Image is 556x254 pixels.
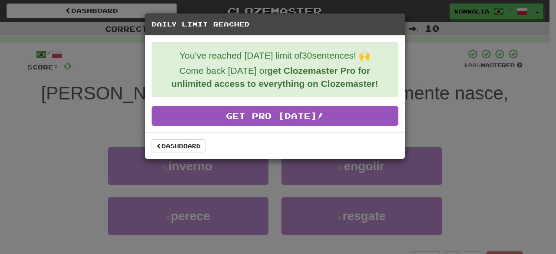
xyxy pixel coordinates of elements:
[152,20,398,29] h5: Daily Limit Reached
[159,64,391,90] p: Come back [DATE] or
[152,106,398,126] a: Get Pro [DATE]!
[171,66,378,89] strong: get Clozemaster Pro for unlimited access to everything on Clozemaster!
[159,49,391,62] p: You've reached [DATE] limit of 30 sentences! 🙌
[152,139,205,152] a: Dashboard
